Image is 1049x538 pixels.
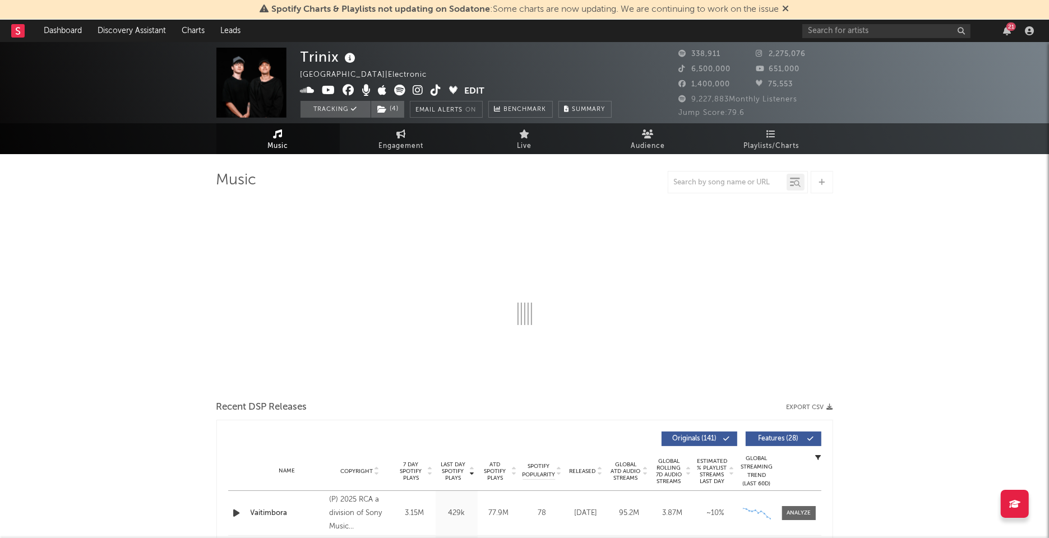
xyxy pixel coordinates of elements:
em: On [466,107,477,113]
span: Global ATD Audio Streams [611,461,641,481]
div: 78 [523,508,562,519]
span: ATD Spotify Plays [480,461,510,481]
button: (4) [371,101,404,118]
div: 95.2M [611,508,648,519]
div: Global Streaming Trend (Last 60D) [740,454,774,488]
span: 651,000 [756,66,800,73]
div: Name [251,467,324,475]
span: 7 Day Spotify Plays [396,461,426,481]
div: 429k [438,508,475,519]
span: 338,911 [679,50,721,58]
span: Features ( 28 ) [753,435,805,442]
div: [DATE] [567,508,605,519]
div: 3.87M [654,508,691,519]
a: Playlists/Charts [710,123,833,154]
span: Dismiss [783,5,789,14]
span: 75,553 [756,81,793,88]
span: Spotify Charts & Playlists not updating on Sodatone [272,5,491,14]
span: : Some charts are now updating. We are continuing to work on the issue [272,5,779,14]
a: Benchmark [488,101,553,118]
a: Music [216,123,340,154]
span: Recent DSP Releases [216,401,307,414]
button: Originals(141) [662,432,737,446]
a: Engagement [340,123,463,154]
button: Summary [558,101,612,118]
div: 21 [1006,22,1016,31]
div: [GEOGRAPHIC_DATA] | Electronic [301,68,440,82]
a: Vaitimbora [251,508,324,519]
span: Summary [572,106,606,113]
button: Tracking [301,101,371,118]
span: Jump Score: 79.6 [679,109,745,117]
button: 21 [1003,26,1011,35]
span: Global Rolling 7D Audio Streams [654,458,685,485]
div: 77.9M [480,508,517,519]
input: Search by song name or URL [668,178,787,187]
span: Audience [631,140,665,153]
span: Estimated % Playlist Streams Last Day [697,458,728,485]
input: Search for artists [802,24,971,38]
span: 9,227,883 Monthly Listeners [679,96,798,103]
span: 1,400,000 [679,81,731,88]
div: ~ 10 % [697,508,734,519]
a: Live [463,123,586,154]
a: Charts [174,20,212,42]
span: 6,500,000 [679,66,731,73]
span: Benchmark [504,103,547,117]
a: Discovery Assistant [90,20,174,42]
span: 2,275,076 [756,50,806,58]
div: (P) 2025 RCA a division of Sony Music Entertainment Germany GmbH [329,493,390,534]
span: Engagement [379,140,424,153]
button: Edit [465,85,485,99]
span: Music [267,140,288,153]
span: Playlists/Charts [743,140,799,153]
span: ( 4 ) [371,101,405,118]
button: Email AlertsOn [410,101,483,118]
div: Trinix [301,48,359,66]
span: Copyright [340,468,373,475]
a: Leads [212,20,248,42]
a: Audience [586,123,710,154]
a: Dashboard [36,20,90,42]
button: Features(28) [746,432,821,446]
button: Export CSV [787,404,833,411]
span: Last Day Spotify Plays [438,461,468,481]
span: Live [517,140,532,153]
span: Originals ( 141 ) [669,435,720,442]
span: Spotify Popularity [522,462,555,479]
span: Released [570,468,596,475]
div: 3.15M [396,508,433,519]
